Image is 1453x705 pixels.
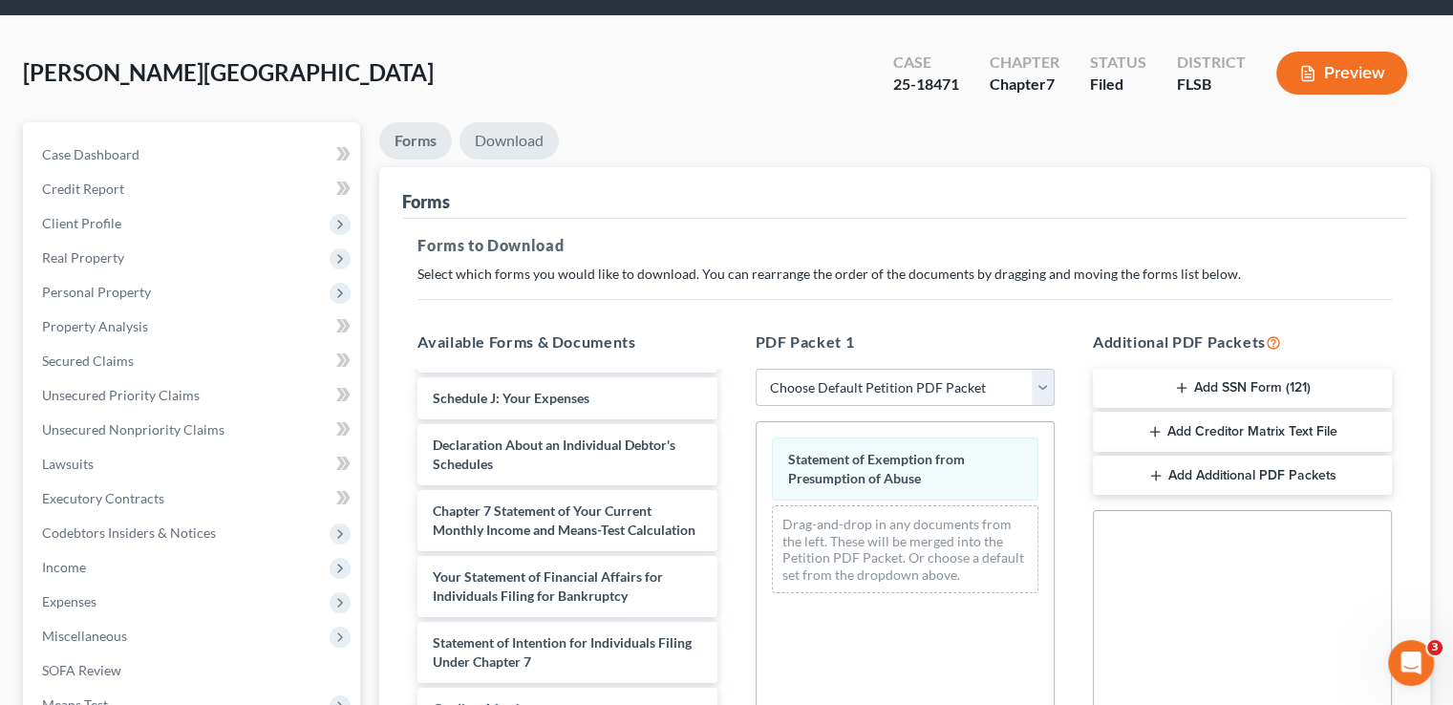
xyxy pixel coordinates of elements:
[1427,640,1442,655] span: 3
[42,524,216,541] span: Codebtors Insiders & Notices
[433,437,675,472] span: Declaration About an Individual Debtor's Schedules
[42,490,164,506] span: Executory Contracts
[433,568,663,604] span: Your Statement of Financial Affairs for Individuals Filing for Bankruptcy
[42,387,200,403] span: Unsecured Priority Claims
[27,447,360,481] a: Lawsuits
[42,662,121,678] span: SOFA Review
[433,634,692,670] span: Statement of Intention for Individuals Filing Under Chapter 7
[756,331,1055,353] h5: PDF Packet 1
[27,310,360,344] a: Property Analysis
[990,52,1059,74] div: Chapter
[42,284,151,300] span: Personal Property
[27,172,360,206] a: Credit Report
[1046,75,1055,93] span: 7
[379,122,452,160] a: Forms
[1093,369,1392,409] button: Add SSN Form (121)
[893,52,959,74] div: Case
[27,481,360,516] a: Executory Contracts
[27,138,360,172] a: Case Dashboard
[42,559,86,575] span: Income
[1090,74,1146,96] div: Filed
[417,331,716,353] h5: Available Forms & Documents
[27,653,360,688] a: SOFA Review
[27,413,360,447] a: Unsecured Nonpriority Claims
[1093,456,1392,496] button: Add Additional PDF Packets
[42,456,94,472] span: Lawsuits
[1093,412,1392,452] button: Add Creditor Matrix Text File
[42,249,124,266] span: Real Property
[27,378,360,413] a: Unsecured Priority Claims
[42,215,121,231] span: Client Profile
[27,344,360,378] a: Secured Claims
[417,265,1392,284] p: Select which forms you would like to download. You can rearrange the order of the documents by dr...
[23,58,434,86] span: [PERSON_NAME][GEOGRAPHIC_DATA]
[42,352,134,369] span: Secured Claims
[1276,52,1407,95] button: Preview
[402,190,450,213] div: Forms
[893,74,959,96] div: 25-18471
[1090,52,1146,74] div: Status
[42,628,127,644] span: Miscellaneous
[990,74,1059,96] div: Chapter
[433,390,589,406] span: Schedule J: Your Expenses
[1177,74,1246,96] div: FLSB
[1177,52,1246,74] div: District
[1388,640,1434,686] iframe: Intercom live chat
[42,421,224,438] span: Unsecured Nonpriority Claims
[417,234,1392,257] h5: Forms to Download
[1093,331,1392,353] h5: Additional PDF Packets
[433,502,695,538] span: Chapter 7 Statement of Your Current Monthly Income and Means-Test Calculation
[42,146,139,162] span: Case Dashboard
[42,181,124,197] span: Credit Report
[459,122,559,160] a: Download
[788,451,965,486] span: Statement of Exemption from Presumption of Abuse
[42,593,96,609] span: Expenses
[772,505,1038,593] div: Drag-and-drop in any documents from the left. These will be merged into the Petition PDF Packet. ...
[42,318,148,334] span: Property Analysis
